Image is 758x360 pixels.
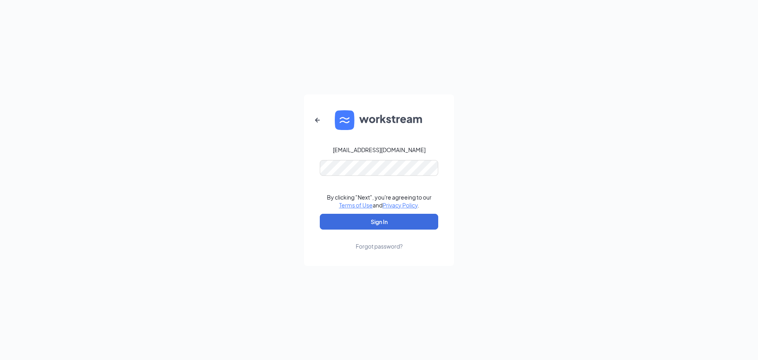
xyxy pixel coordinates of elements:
[333,146,426,154] div: [EMAIL_ADDRESS][DOMAIN_NAME]
[339,202,373,209] a: Terms of Use
[356,230,403,250] a: Forgot password?
[335,110,423,130] img: WS logo and Workstream text
[327,193,432,209] div: By clicking "Next", you're agreeing to our and .
[308,111,327,130] button: ArrowLeftNew
[313,115,322,125] svg: ArrowLeftNew
[320,214,438,230] button: Sign In
[356,242,403,250] div: Forgot password?
[383,202,418,209] a: Privacy Policy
